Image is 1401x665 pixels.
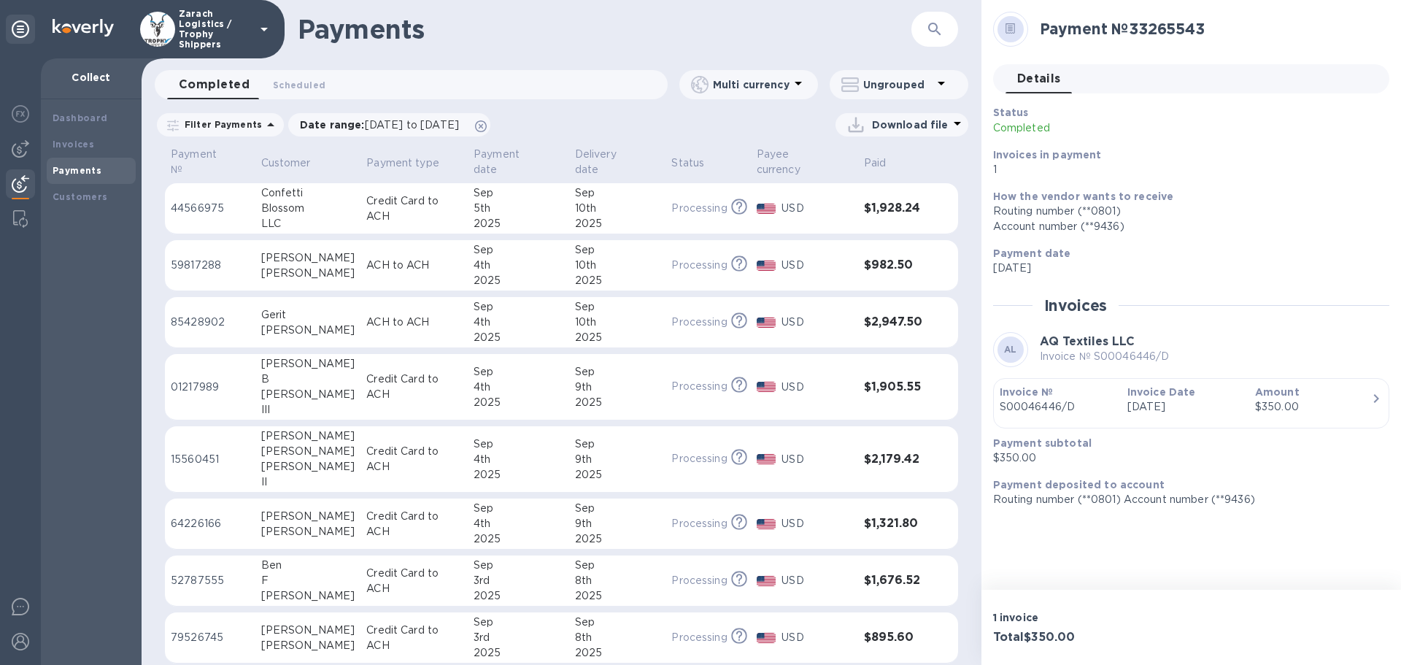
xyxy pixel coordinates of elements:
p: 85428902 [171,315,250,330]
p: Credit Card to ACH [366,193,462,224]
p: $350.00 [993,450,1378,466]
div: [PERSON_NAME] [261,638,355,653]
p: Collect [53,70,130,85]
p: Processing [671,201,727,216]
h3: $2,179.42 [864,453,929,466]
p: Zarach Logistics / Trophy Shippers [179,9,252,50]
p: Multi currency [713,77,790,92]
b: How the vendor wants to receive [993,191,1174,202]
p: Processing [671,516,727,531]
h2: Invoices [1044,296,1108,315]
h3: $1,676.52 [864,574,929,588]
div: 4th [474,258,563,273]
p: Date range : [300,118,466,132]
div: Sep [474,242,563,258]
b: Invoices [53,139,94,150]
p: Completed [993,120,1250,136]
p: USD [781,201,852,216]
p: USD [781,630,852,645]
div: Sep [575,615,660,630]
b: Invoice Date [1127,386,1196,398]
div: Sep [474,437,563,452]
div: B [261,372,355,387]
p: Credit Card to ACH [366,623,462,653]
span: Status [671,155,723,171]
div: 2025 [575,531,660,547]
span: Payment № [171,147,250,177]
div: Sep [575,364,660,380]
b: Dashboard [53,112,108,123]
div: 2025 [474,273,563,288]
p: USD [781,380,852,395]
img: USD [757,204,776,214]
p: Invoice № S00046446/D [1040,349,1170,364]
div: 4th [474,452,563,467]
p: USD [781,573,852,588]
div: [PERSON_NAME] [261,250,355,266]
div: [PERSON_NAME] [261,323,355,338]
div: Sep [474,558,563,573]
p: Processing [671,258,727,273]
p: Credit Card to ACH [366,444,462,474]
p: Download file [872,118,949,132]
img: USD [757,454,776,464]
div: Sep [474,299,563,315]
p: Delivery date [575,147,641,177]
p: [DATE] [993,261,1378,276]
div: Account number (**9436) [993,219,1378,234]
div: [PERSON_NAME] [261,459,355,474]
b: Status [993,107,1029,118]
b: AL [1004,344,1017,355]
div: 2025 [474,467,563,483]
p: Status [671,155,704,171]
p: 79526745 [171,630,250,645]
span: Completed [179,74,250,95]
span: Payment type [366,155,458,171]
div: Sep [474,615,563,630]
p: USD [781,516,852,531]
button: Invoice №S00046446/DInvoice Date[DATE]Amount$350.00 [993,378,1389,428]
b: Invoice № [1000,386,1053,398]
b: Payment date [993,247,1071,259]
img: USD [757,261,776,271]
div: Date range:[DATE] to [DATE] [288,113,490,137]
span: Delivery date [575,147,660,177]
h3: $1,928.24 [864,201,929,215]
div: 2025 [575,645,660,661]
div: 5th [474,201,563,216]
p: Processing [671,451,727,466]
div: 9th [575,452,660,467]
div: [PERSON_NAME] [261,266,355,281]
div: $350.00 [1255,399,1371,415]
b: Invoices in payment [993,149,1102,161]
div: [PERSON_NAME] [261,387,355,402]
p: Payment type [366,155,439,171]
div: Gerit [261,307,355,323]
div: [PERSON_NAME] [261,588,355,604]
b: Payment subtotal [993,437,1092,449]
p: Ungrouped [863,77,933,92]
p: Credit Card to ACH [366,372,462,402]
span: Customer [261,155,330,171]
img: USD [757,576,776,586]
h3: $1,321.80 [864,517,929,531]
div: 2025 [474,588,563,604]
img: USD [757,519,776,529]
p: Processing [671,630,727,645]
div: 2025 [575,395,660,410]
span: Details [1017,69,1061,89]
p: Customer [261,155,311,171]
p: S00046446/D [1000,399,1116,415]
div: 2025 [575,467,660,483]
p: ACH to ACH [366,315,462,330]
div: 10th [575,258,660,273]
div: 2025 [474,531,563,547]
div: [PERSON_NAME] [261,524,355,539]
p: USD [781,452,852,467]
p: 64226166 [171,516,250,531]
div: 8th [575,630,660,645]
img: Foreign exchange [12,105,29,123]
p: Payment date [474,147,544,177]
div: Confetti [261,185,355,201]
p: Paid [864,155,887,171]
